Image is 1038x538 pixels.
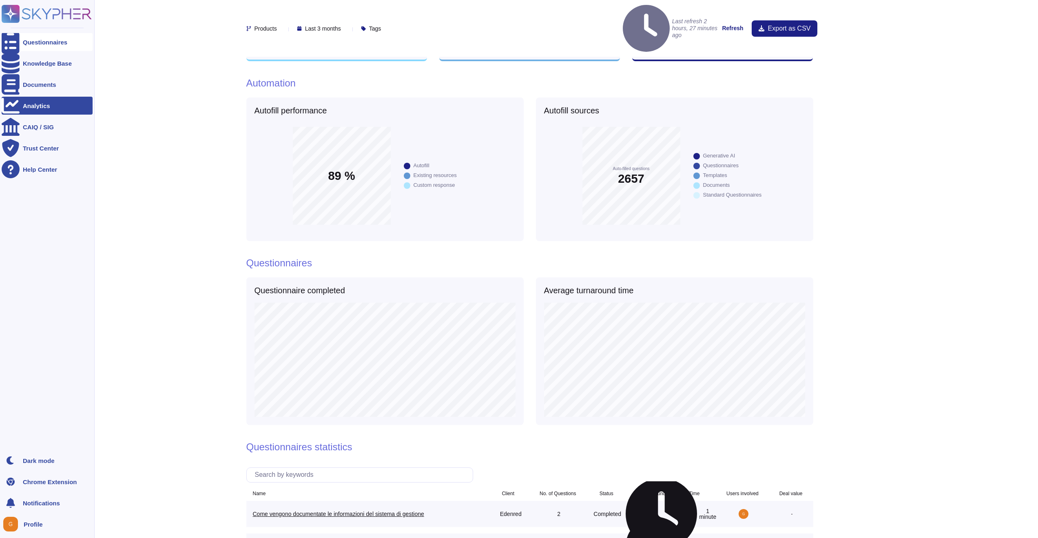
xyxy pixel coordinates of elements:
[24,521,43,527] span: Profile
[703,153,735,158] div: Generative AI
[23,458,55,464] div: Dark mode
[2,515,24,533] button: user
[246,77,813,89] h1: Automation
[246,441,813,453] h1: Questionnaires statistics
[23,479,77,485] div: Chrome Extension
[2,75,93,93] a: Documents
[2,97,93,115] a: Analytics
[2,160,93,178] a: Help Center
[623,5,718,52] h4: Last refresh 2 hours, 27 minutes ago
[23,500,60,506] span: Notifications
[703,163,739,168] div: Questionnaires
[544,106,805,115] h5: Autofill sources
[739,509,748,519] img: user
[540,491,576,496] div: No. of Questions
[23,39,67,45] div: Questionnaires
[305,26,341,31] span: Last 3 months
[791,511,793,517] span: -
[593,511,621,517] span: Completed
[23,82,56,88] div: Documents
[618,173,644,185] span: 2657
[752,20,817,37] button: Export as CSV
[703,173,727,178] div: Templates
[251,468,473,482] input: Search by keywords
[255,106,516,115] h5: Autofill performance
[768,25,811,32] span: Export as CSV
[414,173,457,178] div: Existing resources
[414,163,429,168] div: Autofill
[600,491,613,496] div: Status
[500,511,522,517] span: Edenred
[23,145,59,151] div: Trust Center
[246,257,312,269] h1: Questionnaires
[779,491,803,496] div: Deal value
[502,491,514,496] div: Client
[328,170,355,182] span: 89 %
[2,473,93,491] a: Chrome Extension
[23,103,50,109] div: Analytics
[726,491,759,496] div: Users involved
[253,491,266,496] div: Name
[2,54,93,72] a: Knowledge Base
[557,511,560,517] span: 2
[3,517,18,531] img: user
[2,139,93,157] a: Trust Center
[2,118,93,136] a: CAIQ / SIG
[2,33,93,51] a: Questionnaires
[703,192,762,197] div: Standard Questionnaires
[23,60,72,66] div: Knowledge Base
[23,166,57,173] div: Help Center
[544,286,634,295] h5: Average turnaround time
[613,167,649,171] span: Auto-filled questions
[255,286,345,295] h5: Questionnaire completed
[703,182,730,188] div: Documents
[23,124,54,130] div: CAIQ / SIG
[369,26,381,31] span: Tags
[253,511,487,517] a: Come vengono documentate le informazioni del sistema di gestione
[722,25,743,31] strong: Refresh
[255,26,277,31] span: Products
[414,182,455,188] div: Custom response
